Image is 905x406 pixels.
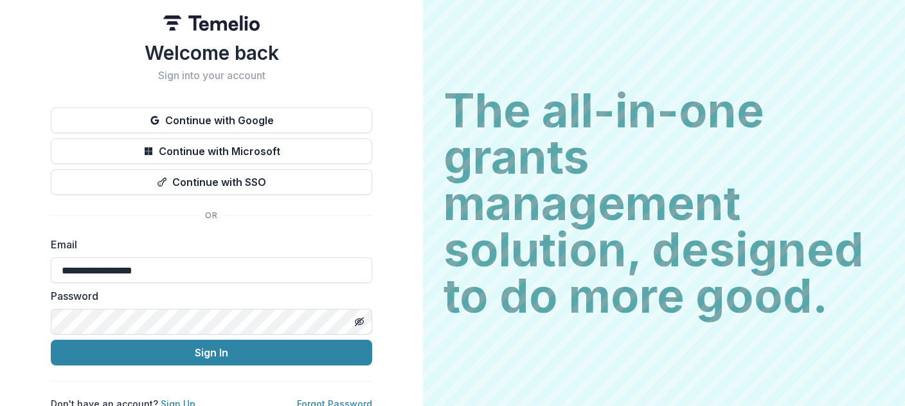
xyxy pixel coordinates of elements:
[51,237,364,252] label: Email
[51,288,364,304] label: Password
[51,41,372,64] h1: Welcome back
[51,138,372,164] button: Continue with Microsoft
[51,107,372,133] button: Continue with Google
[349,311,370,332] button: Toggle password visibility
[163,15,260,31] img: Temelio
[51,169,372,195] button: Continue with SSO
[51,69,372,82] h2: Sign into your account
[51,340,372,365] button: Sign In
